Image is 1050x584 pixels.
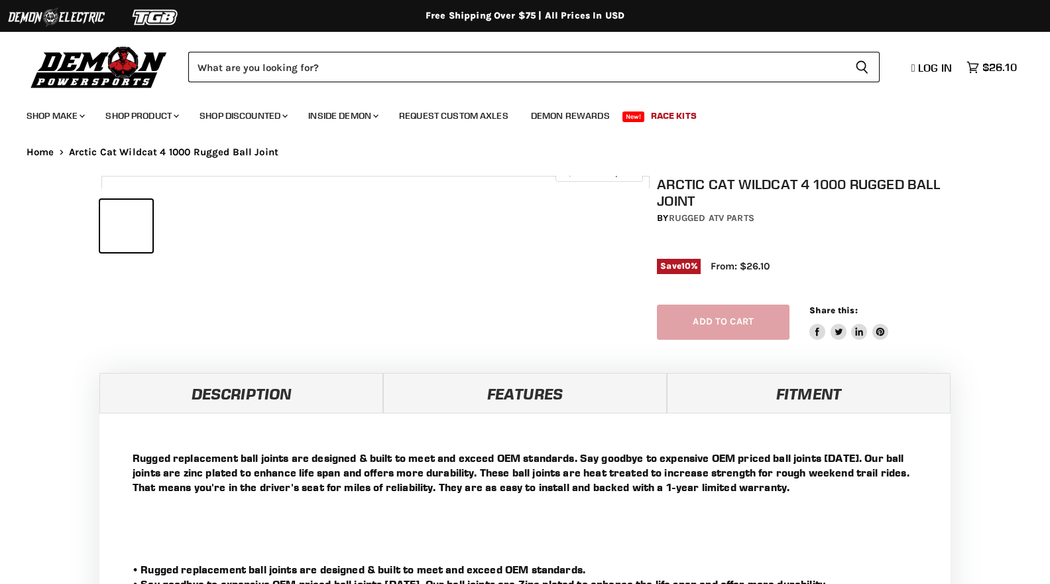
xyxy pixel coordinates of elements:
[641,102,707,129] a: Race Kits
[17,102,93,129] a: Shop Make
[27,43,172,90] img: Demon Powersports
[100,200,152,252] button: Arctic Cat Wildcat 4 1000 Rugged Ball Joint thumbnail
[99,373,383,413] a: Description
[188,52,880,82] form: Product
[521,102,620,129] a: Demon Rewards
[657,259,701,273] span: Save %
[383,373,667,413] a: Features
[27,147,54,158] a: Home
[7,5,106,30] img: Demon Electric Logo 2
[622,111,645,122] span: New!
[711,260,770,272] span: From: $26.10
[69,147,278,158] span: Arctic Cat Wildcat 4 1000 Rugged Ball Joint
[95,102,187,129] a: Shop Product
[809,305,857,315] span: Share this:
[982,61,1017,74] span: $26.10
[669,212,754,224] a: Rugged ATV Parts
[190,102,296,129] a: Shop Discounted
[562,167,636,177] span: Click to expand
[667,373,951,413] a: Fitment
[905,62,960,74] a: Log in
[657,176,956,209] h1: Arctic Cat Wildcat 4 1000 Rugged Ball Joint
[188,52,845,82] input: Search
[17,97,1014,129] ul: Main menu
[845,52,880,82] button: Search
[106,5,205,30] img: TGB Logo 2
[657,211,956,226] div: by
[389,102,518,129] a: Request Custom Axles
[960,58,1023,77] a: $26.10
[133,451,917,494] p: Rugged replacement ball joints are designed & built to meet and exceed OEM standards. Say goodbye...
[681,261,691,271] span: 10
[809,305,888,340] aside: Share this:
[298,102,386,129] a: Inside Demon
[918,61,952,74] span: Log in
